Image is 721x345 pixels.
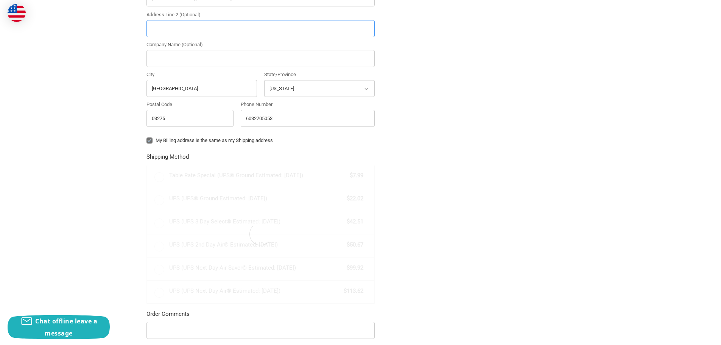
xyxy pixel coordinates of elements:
[8,4,26,22] img: duty and tax information for United States
[146,153,189,165] legend: Shipping Method
[182,42,203,47] small: (Optional)
[146,41,375,48] label: Company Name
[146,101,234,108] label: Postal Code
[179,12,201,17] small: (Optional)
[146,11,375,19] label: Address Line 2
[8,315,110,339] button: Chat offline leave a message
[146,137,375,144] label: My Billing address is the same as my Shipping address
[264,71,375,78] label: State/Province
[659,325,721,345] iframe: Google Customer Reviews
[35,317,97,337] span: Chat offline leave a message
[241,101,375,108] label: Phone Number
[146,310,190,322] legend: Order Comments
[146,71,257,78] label: City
